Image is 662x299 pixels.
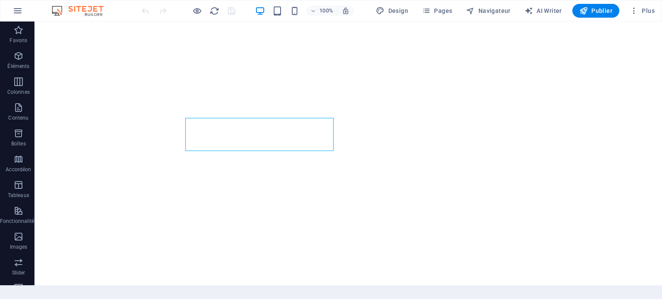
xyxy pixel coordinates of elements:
button: reload [209,6,219,16]
button: Cliquez ici pour quitter le mode Aperçu et poursuivre l'édition. [192,6,202,16]
div: Design (Ctrl+Alt+Y) [372,4,412,18]
p: Contenu [8,114,28,121]
button: Publier [572,4,619,18]
span: Plus [630,6,655,15]
p: Boîtes [11,140,26,147]
button: Pages [418,4,456,18]
i: Actualiser la page [209,6,219,16]
p: Favoris [9,37,27,44]
span: Pages [422,6,452,15]
button: Plus [626,4,658,18]
button: 100% [306,6,337,16]
button: AI Writer [521,4,565,18]
span: Publier [579,6,612,15]
p: Slider [12,269,25,276]
button: Design [372,4,412,18]
p: Éléments [7,63,29,70]
span: Navigateur [466,6,510,15]
img: Editor Logo [50,6,114,16]
button: Navigateur [462,4,514,18]
p: Tableaux [8,192,29,199]
span: Design [376,6,408,15]
i: Lors du redimensionnement, ajuster automatiquement le niveau de zoom en fonction de l'appareil sé... [342,7,350,15]
span: AI Writer [525,6,562,15]
h6: 100% [319,6,333,16]
p: Colonnes [7,89,30,96]
p: Images [10,244,28,250]
p: Accordéon [6,166,31,173]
